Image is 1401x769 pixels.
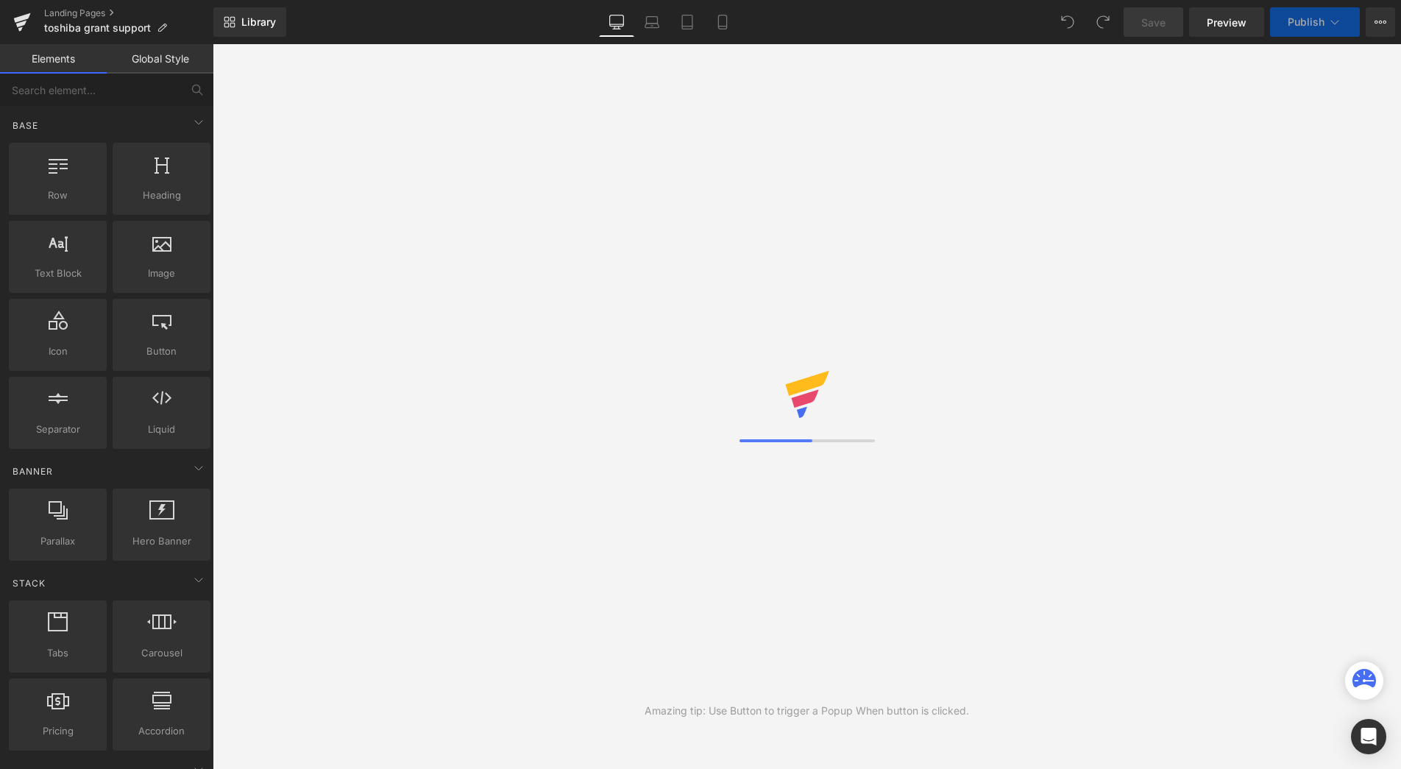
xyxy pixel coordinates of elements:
span: Library [241,15,276,29]
span: Banner [11,464,54,478]
div: Open Intercom Messenger [1351,719,1386,754]
button: Redo [1088,7,1118,37]
button: Publish [1270,7,1360,37]
span: Publish [1288,16,1324,28]
span: Separator [13,422,102,437]
button: Undo [1053,7,1082,37]
div: Amazing tip: Use Button to trigger a Popup When button is clicked. [645,703,969,719]
a: Tablet [670,7,705,37]
span: toshiba grant support [44,22,151,34]
span: Row [13,188,102,203]
span: Base [11,118,40,132]
span: Text Block [13,266,102,281]
span: Carousel [117,645,206,661]
a: New Library [213,7,286,37]
a: Desktop [599,7,634,37]
span: Stack [11,576,47,590]
span: Tabs [13,645,102,661]
a: Global Style [107,44,213,74]
span: Button [117,344,206,359]
button: More [1366,7,1395,37]
span: Preview [1207,15,1246,30]
span: Save [1141,15,1166,30]
span: Accordion [117,723,206,739]
span: Pricing [13,723,102,739]
span: Heading [117,188,206,203]
span: Icon [13,344,102,359]
a: Preview [1189,7,1264,37]
span: Image [117,266,206,281]
span: Liquid [117,422,206,437]
a: Mobile [705,7,740,37]
span: Hero Banner [117,534,206,549]
span: Parallax [13,534,102,549]
a: Landing Pages [44,7,213,19]
a: Laptop [634,7,670,37]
